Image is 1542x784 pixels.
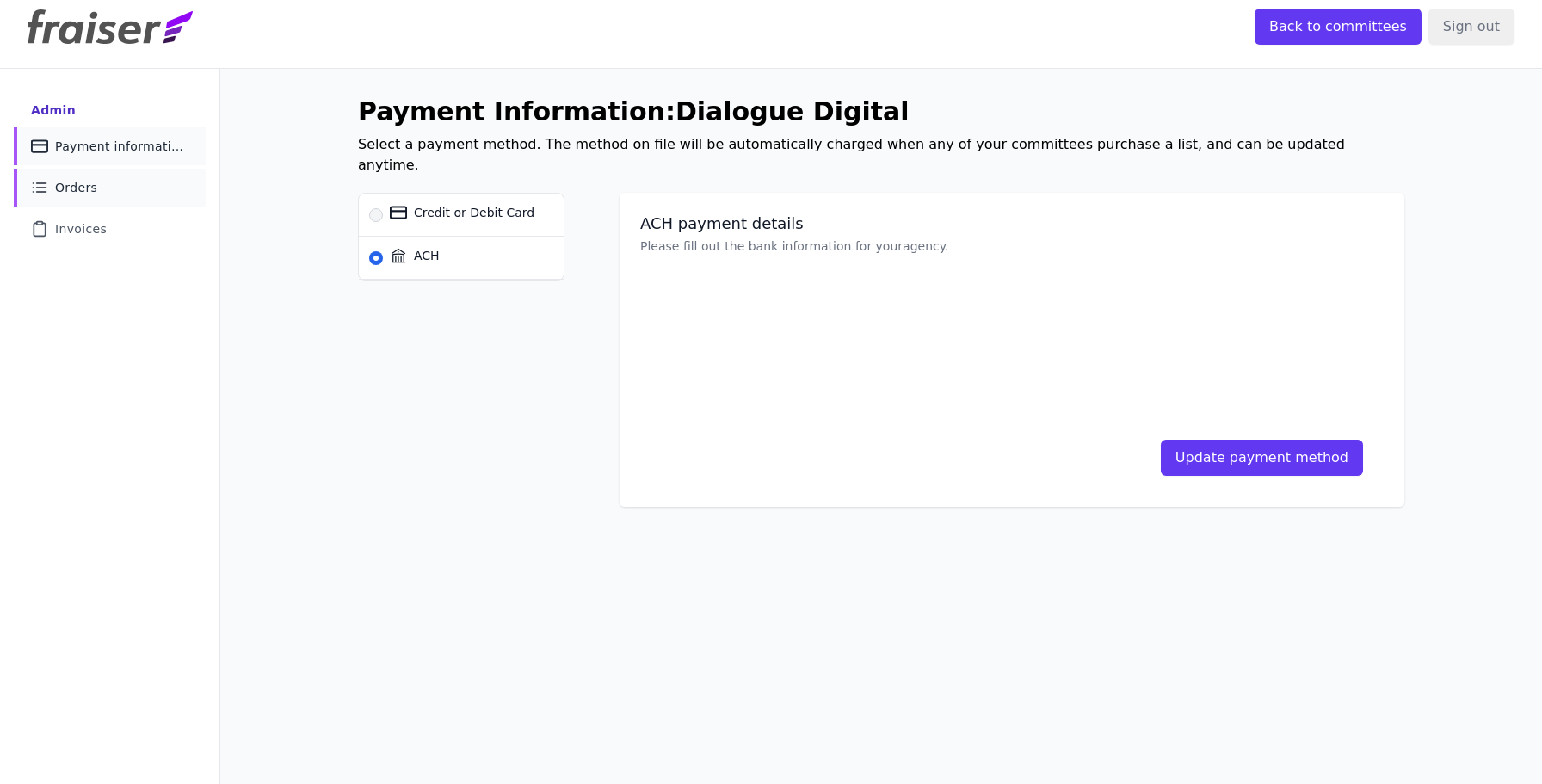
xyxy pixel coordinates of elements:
[637,258,1387,433] iframe: Secure payment input frame
[55,138,185,155] span: Payment information
[414,247,440,264] span: ACH
[1428,9,1514,45] input: Sign out
[14,210,206,248] a: Invoices
[414,204,534,221] span: Credit or Debit Card
[14,169,206,207] a: Orders
[14,127,206,165] a: Payment information
[640,238,1384,255] p: Please fill out the bank information for your agency .
[28,9,193,44] img: Fraiser Logo
[640,213,1384,234] h2: ACH payment details
[1161,440,1363,476] button: Update payment method
[358,134,1404,176] p: Select a payment method. The method on file will be automatically charged when any of your commit...
[31,102,76,119] div: Admin
[55,179,97,196] span: Orders
[55,220,107,238] span: Invoices
[1255,9,1422,45] input: Back to committees
[358,96,1404,127] h1: Payment Information: Dialogue Digital
[637,363,1388,367] iframe: Bank search results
